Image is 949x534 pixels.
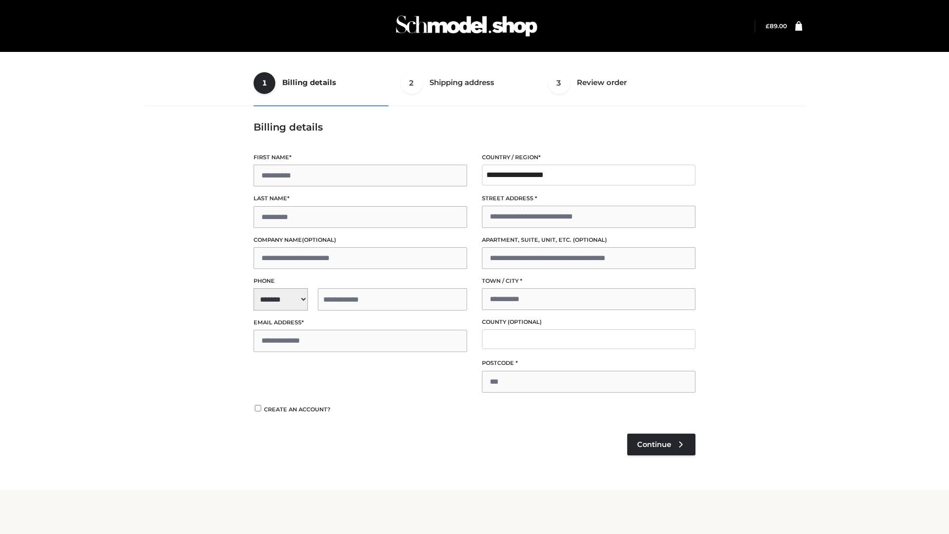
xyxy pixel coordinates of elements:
[766,22,787,30] bdi: 89.00
[482,194,695,203] label: Street address
[627,434,695,455] a: Continue
[302,236,336,243] span: (optional)
[766,22,770,30] span: £
[254,121,695,133] h3: Billing details
[482,276,695,286] label: Town / City
[482,235,695,245] label: Apartment, suite, unit, etc.
[482,317,695,327] label: County
[254,405,262,411] input: Create an account?
[254,318,467,327] label: Email address
[254,235,467,245] label: Company name
[508,318,542,325] span: (optional)
[254,153,467,162] label: First name
[637,440,671,449] span: Continue
[264,406,331,413] span: Create an account?
[482,153,695,162] label: Country / Region
[254,276,467,286] label: Phone
[766,22,787,30] a: £89.00
[573,236,607,243] span: (optional)
[482,358,695,368] label: Postcode
[254,194,467,203] label: Last name
[392,6,541,45] img: Schmodel Admin 964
